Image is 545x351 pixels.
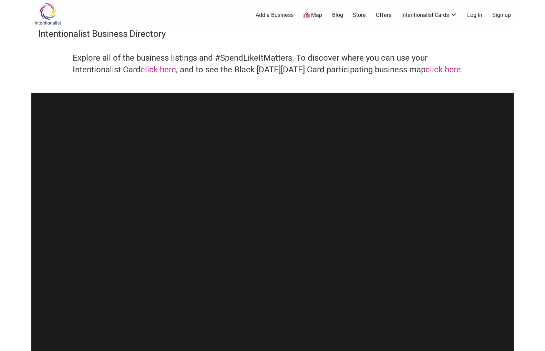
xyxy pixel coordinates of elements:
a: click here [425,65,461,74]
a: Blog [332,11,343,19]
h4: Explore all of the business listings and #SpendLikeItMatters. To discover where you can use your ... [73,52,472,75]
a: click here [141,65,176,74]
h3: Intentionalist Business Directory [38,28,507,40]
a: Offers [376,11,391,19]
a: Map [304,11,322,19]
a: Add a Business [256,11,294,19]
a: Log In [467,11,482,19]
a: Store [353,11,366,19]
img: Intentionalist [31,3,64,25]
a: Intentionalist Cards [401,11,457,19]
a: Sign up [492,11,511,19]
